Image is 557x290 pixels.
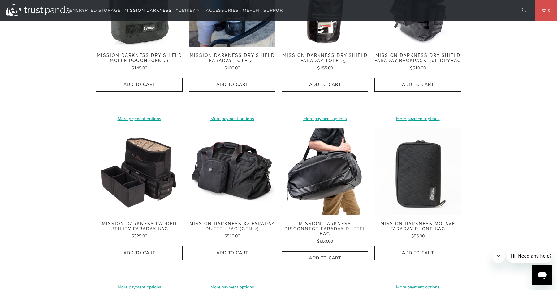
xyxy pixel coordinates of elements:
[195,82,269,87] span: Add to Cart
[96,53,183,72] a: Mission Darkness Dry Shield MOLLE Pouch (Gen 2) $145.00
[411,233,425,239] span: $85.00
[124,3,172,18] a: Mission Darkness
[189,116,275,122] a: More payment options
[317,238,333,244] span: $650.00
[381,250,455,256] span: Add to Cart
[243,3,259,18] a: Merch
[374,78,461,92] button: Add to Cart
[282,251,368,265] button: Add to Cart
[282,53,368,63] span: Mission Darkness Dry Shield Faraday Tote 15L
[224,65,240,71] span: $100.00
[282,78,368,92] button: Add to Cart
[206,7,239,13] span: Accessories
[96,128,183,215] img: Mission Darkness Padded Utility Faraday Bag
[374,128,461,215] img: Mission Darkness Mojave Faraday Phone Bag
[102,250,176,256] span: Add to Cart
[96,78,183,92] button: Add to Cart
[132,233,147,239] span: $325.00
[96,53,183,63] span: Mission Darkness Dry Shield MOLLE Pouch (Gen 2)
[132,65,147,71] span: $145.00
[263,7,286,13] span: Support
[282,221,368,245] a: Mission Darkness Disconnect Faraday Duffel Bag $650.00
[189,53,275,72] a: Mission Darkness Dry Shield Faraday Tote 7L $100.00
[282,53,368,72] a: Mission Darkness Dry Shield Faraday Tote 15L $155.00
[189,78,275,92] button: Add to Cart
[189,128,275,215] a: Mission Darkness X2 Faraday Duffel Bag (Gen 2) Mission Darkness X2 Faraday Duffel Bag (Gen 2)
[282,128,368,215] a: Mission Darkness Disconnect Faraday Duffel Bag Mission Darkness Disconnect Faraday Duffel Bag
[189,221,275,232] span: Mission Darkness X2 Faraday Duffel Bag (Gen 2)
[317,65,333,71] span: $155.00
[507,249,552,263] iframe: Message from company
[282,116,368,122] a: More payment options
[6,4,70,16] img: Trust Panda Australia
[189,246,275,260] button: Add to Cart
[243,7,259,13] span: Merch
[189,128,275,215] img: Mission Darkness X2 Faraday Duffel Bag (Gen 2)
[374,53,461,72] a: Mission Darkness Dry Shield Faraday Backpack 40L Drybag $510.00
[546,7,551,14] span: 0
[96,246,183,260] button: Add to Cart
[224,233,240,239] span: $510.00
[381,82,455,87] span: Add to Cart
[189,221,275,240] a: Mission Darkness X2 Faraday Duffel Bag (Gen 2) $510.00
[410,65,426,71] span: $510.00
[374,116,461,122] a: More payment options
[282,128,368,215] img: Mission Darkness Disconnect Faraday Duffel Bag
[374,246,461,260] button: Add to Cart
[282,221,368,237] span: Mission Darkness Disconnect Faraday Duffel Bag
[96,221,183,240] a: Mission Darkness Padded Utility Faraday Bag $325.00
[96,116,183,122] a: More payment options
[176,3,202,18] summary: YubiKey
[70,7,120,13] span: Encrypted Storage
[206,3,239,18] a: Accessories
[102,82,176,87] span: Add to Cart
[124,7,172,13] span: Mission Darkness
[96,128,183,215] a: Mission Darkness Padded Utility Faraday Bag Mission Darkness Padded Utility Faraday Bag
[532,265,552,285] iframe: Button to launch messaging window
[374,221,461,240] a: Mission Darkness Mojave Faraday Phone Bag $85.00
[176,7,195,13] span: YubiKey
[492,250,505,263] iframe: Close message
[70,3,120,18] a: Encrypted Storage
[374,221,461,232] span: Mission Darkness Mojave Faraday Phone Bag
[288,256,362,261] span: Add to Cart
[96,221,183,232] span: Mission Darkness Padded Utility Faraday Bag
[374,53,461,63] span: Mission Darkness Dry Shield Faraday Backpack 40L Drybag
[263,3,286,18] a: Support
[195,250,269,256] span: Add to Cart
[288,82,362,87] span: Add to Cart
[189,53,275,63] span: Mission Darkness Dry Shield Faraday Tote 7L
[70,3,286,18] nav: Translation missing: en.navigation.header.main_nav
[374,128,461,215] a: Mission Darkness Mojave Faraday Phone Bag Mission Darkness Mojave Faraday Phone Bag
